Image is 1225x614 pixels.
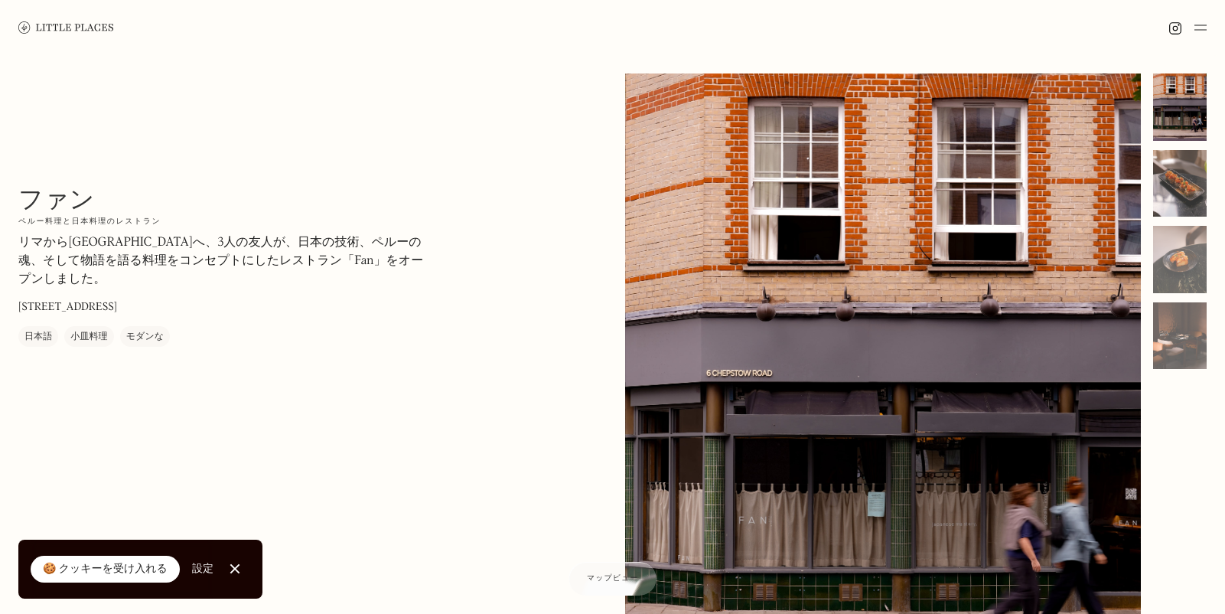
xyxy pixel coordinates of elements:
font: リマから[GEOGRAPHIC_DATA]へ、3人の友人が、日本の技術、ペルーの魂、そして物語を語る料理をコンセプトにしたレストラン「Fan」をオープンしました。 [18,237,423,286]
font: ペルー料理と日本料理のレストラン [18,218,161,226]
font: マップビュー [587,574,638,583]
a: マップビュー [569,562,656,596]
font: 設定 [192,563,213,574]
font: 小皿料理 [70,332,107,341]
font: モダンな [126,332,165,341]
a: 設定 [192,552,213,586]
font: [STREET_ADDRESS] [18,302,117,312]
a: 🍪 クッキーを受け入れる [31,556,180,583]
font: 日本語 [24,332,52,341]
font: 🍪 クッキーを受け入れる [43,563,168,574]
font: ファン [18,183,95,215]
